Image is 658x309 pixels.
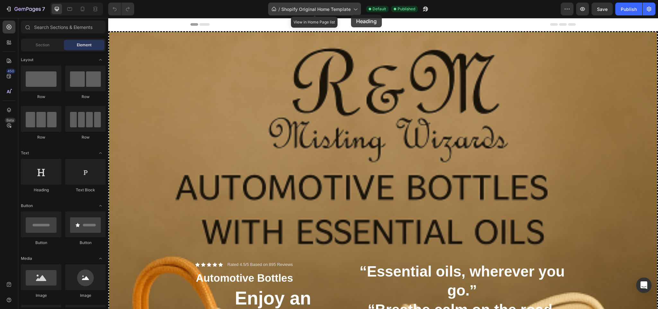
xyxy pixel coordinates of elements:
span: Shopify Original Home Template [281,6,351,13]
span: Toggle open [95,148,106,158]
div: Row [21,94,61,100]
span: Media [21,256,32,261]
span: Toggle open [95,55,106,65]
div: Button [65,240,106,246]
span: Toggle open [95,253,106,264]
div: Open Intercom Messenger [636,277,652,293]
div: Heading [21,187,61,193]
span: Section [36,42,49,48]
div: Row [21,134,61,140]
div: 450 [6,68,15,74]
span: Save [597,6,608,12]
span: Published [398,6,415,12]
button: Publish [615,3,642,15]
span: Default [373,6,386,12]
div: Text Block [65,187,106,193]
div: Row [65,94,106,100]
div: Publish [621,6,637,13]
span: Button [21,203,33,209]
input: Search Sections & Elements [21,21,106,33]
span: Layout [21,57,33,63]
div: Beta [5,118,15,123]
button: Save [592,3,613,15]
div: Image [21,293,61,298]
span: Text [21,150,29,156]
p: 7 [42,5,45,13]
span: / [278,6,280,13]
div: Image [65,293,106,298]
div: Undo/Redo [108,3,134,15]
span: Element [77,42,92,48]
button: 7 [3,3,48,15]
div: Row [65,134,106,140]
div: Button [21,240,61,246]
span: Toggle open [95,201,106,211]
iframe: Design area [108,18,658,309]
